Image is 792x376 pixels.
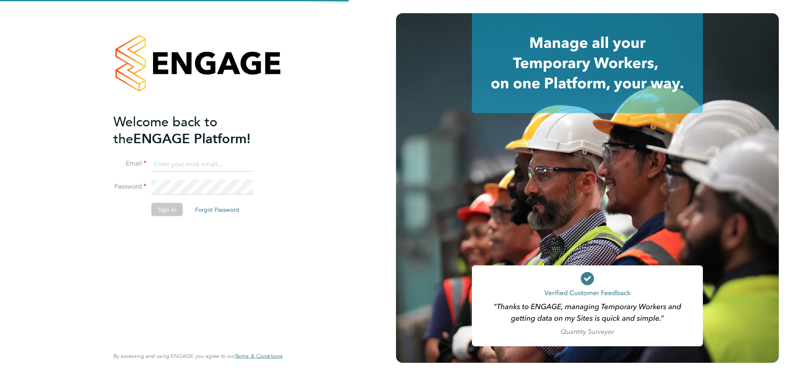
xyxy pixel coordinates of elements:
span: Terms & Conditions [235,352,283,359]
span: Welcome back to the [113,114,217,147]
button: Forgot Password [189,203,246,216]
label: Password [113,182,146,191]
label: Email [113,159,146,168]
a: Terms & Conditions [235,353,283,359]
button: Sign In [151,203,183,216]
input: Enter your work email... [151,157,253,172]
h2: ENGAGE Platform! [113,113,274,147]
span: By accessing and using ENGAGE you agree to our [113,352,283,359]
